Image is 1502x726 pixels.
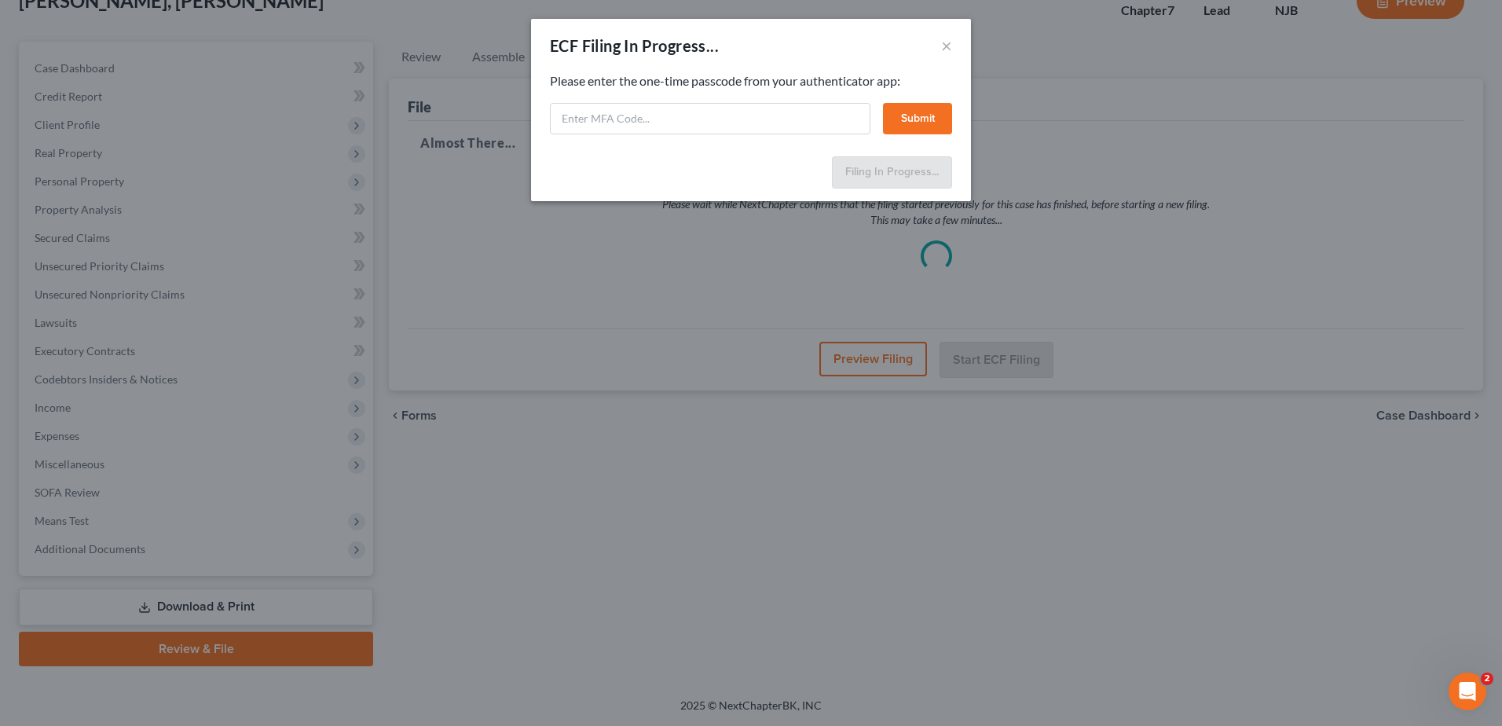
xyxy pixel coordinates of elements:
[1449,673,1486,710] iframe: Intercom live chat
[941,36,952,55] button: ×
[832,156,952,189] button: Filing In Progress...
[1481,673,1493,685] span: 2
[550,72,952,90] p: Please enter the one-time passcode from your authenticator app:
[550,35,719,57] div: ECF Filing In Progress...
[550,103,870,134] input: Enter MFA Code...
[883,103,952,134] button: Submit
